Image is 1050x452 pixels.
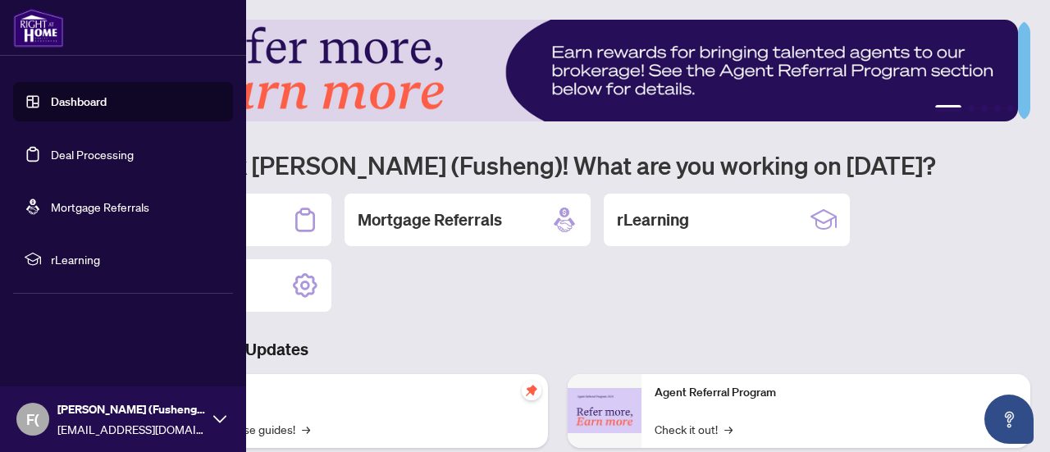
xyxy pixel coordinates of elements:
[984,395,1034,444] button: Open asap
[358,208,502,231] h2: Mortgage Referrals
[522,381,541,400] span: pushpin
[51,147,134,162] a: Deal Processing
[655,384,1017,402] p: Agent Referral Program
[85,20,1018,121] img: Slide 0
[26,408,39,431] span: F(
[981,105,988,112] button: 3
[172,384,535,402] p: Self-Help
[51,199,149,214] a: Mortgage Referrals
[568,388,641,433] img: Agent Referral Program
[57,420,205,438] span: [EMAIL_ADDRESS][DOMAIN_NAME]
[617,208,689,231] h2: rLearning
[655,420,733,438] a: Check it out!→
[13,8,64,48] img: logo
[57,400,205,418] span: [PERSON_NAME] (Fusheng) Song
[51,94,107,109] a: Dashboard
[994,105,1001,112] button: 4
[935,105,961,112] button: 1
[1007,105,1014,112] button: 5
[968,105,975,112] button: 2
[85,338,1030,361] h3: Brokerage & Industry Updates
[724,420,733,438] span: →
[85,149,1030,180] h1: Welcome back [PERSON_NAME] (Fusheng)! What are you working on [DATE]?
[302,420,310,438] span: →
[51,250,221,268] span: rLearning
